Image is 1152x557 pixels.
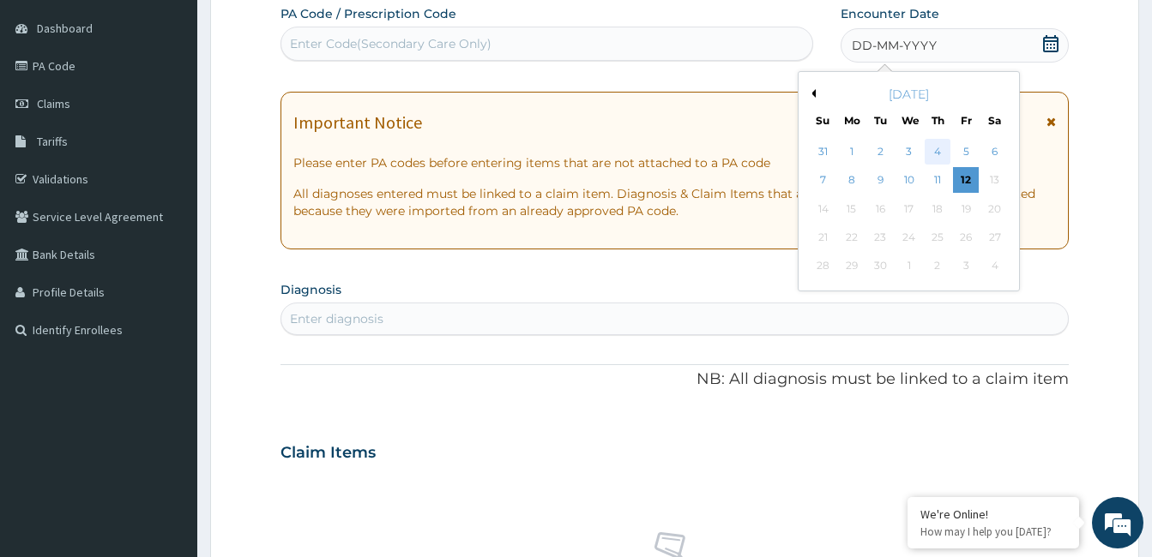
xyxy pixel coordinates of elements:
[839,254,865,279] div: Not available Monday, September 29th, 2025
[981,225,1007,250] div: Not available Saturday, September 27th, 2025
[867,254,893,279] div: Not available Tuesday, September 30th, 2025
[896,168,921,194] div: Choose Wednesday, September 10th, 2025
[811,139,836,165] div: Choose Sunday, August 31st, 2025
[902,113,916,128] div: We
[896,225,921,250] div: Not available Wednesday, September 24th, 2025
[867,139,893,165] div: Choose Tuesday, September 2nd, 2025
[925,168,950,194] div: Choose Thursday, September 11th, 2025
[920,524,1066,539] p: How may I help you today?
[100,169,237,342] span: We're online!
[896,139,921,165] div: Choose Wednesday, September 3rd, 2025
[953,196,979,222] div: Not available Friday, September 19th, 2025
[867,225,893,250] div: Not available Tuesday, September 23rd, 2025
[867,168,893,194] div: Choose Tuesday, September 9th, 2025
[9,374,327,434] textarea: Type your message and hit 'Enter'
[811,254,836,279] div: Not available Sunday, September 28th, 2025
[953,225,979,250] div: Not available Friday, September 26th, 2025
[281,9,323,50] div: Minimize live chat window
[981,168,1007,194] div: Not available Saturday, September 13th, 2025
[867,196,893,222] div: Not available Tuesday, September 16th, 2025
[896,254,921,279] div: Not available Wednesday, October 1st, 2025
[841,5,939,22] label: Encounter Date
[852,37,937,54] span: DD-MM-YYYY
[953,254,979,279] div: Not available Friday, October 3rd, 2025
[89,96,288,118] div: Chat with us now
[953,168,979,194] div: Choose Friday, September 12th, 2025
[290,35,492,52] div: Enter Code(Secondary Care Only)
[953,139,979,165] div: Choose Friday, September 5th, 2025
[987,113,1002,128] div: Sa
[839,168,865,194] div: Choose Monday, September 8th, 2025
[844,113,859,128] div: Mo
[839,139,865,165] div: Choose Monday, September 1st, 2025
[872,113,887,128] div: Tu
[839,196,865,222] div: Not available Monday, September 15th, 2025
[896,196,921,222] div: Not available Wednesday, September 17th, 2025
[981,196,1007,222] div: Not available Saturday, September 20th, 2025
[293,113,422,132] h1: Important Notice
[925,254,950,279] div: Not available Thursday, October 2nd, 2025
[37,21,93,36] span: Dashboard
[920,506,1066,522] div: We're Online!
[807,89,816,98] button: Previous Month
[811,225,836,250] div: Not available Sunday, September 21st, 2025
[809,138,1009,281] div: month 2025-09
[280,368,1069,391] p: NB: All diagnosis must be linked to a claim item
[811,196,836,222] div: Not available Sunday, September 14th, 2025
[290,310,383,327] div: Enter diagnosis
[811,168,836,194] div: Choose Sunday, September 7th, 2025
[959,113,974,128] div: Fr
[32,86,69,129] img: d_794563401_company_1708531726252_794563401
[839,225,865,250] div: Not available Monday, September 22nd, 2025
[816,113,830,128] div: Su
[280,444,376,463] h3: Claim Items
[37,134,68,149] span: Tariffs
[805,86,1012,103] div: [DATE]
[293,185,1056,219] p: All diagnoses entered must be linked to a claim item. Diagnosis & Claim Items that are visible bu...
[280,281,341,298] label: Diagnosis
[37,96,70,111] span: Claims
[925,196,950,222] div: Not available Thursday, September 18th, 2025
[981,139,1007,165] div: Choose Saturday, September 6th, 2025
[925,139,950,165] div: Choose Thursday, September 4th, 2025
[280,5,456,22] label: PA Code / Prescription Code
[930,113,944,128] div: Th
[925,225,950,250] div: Not available Thursday, September 25th, 2025
[981,254,1007,279] div: Not available Saturday, October 4th, 2025
[293,154,1056,171] p: Please enter PA codes before entering items that are not attached to a PA code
